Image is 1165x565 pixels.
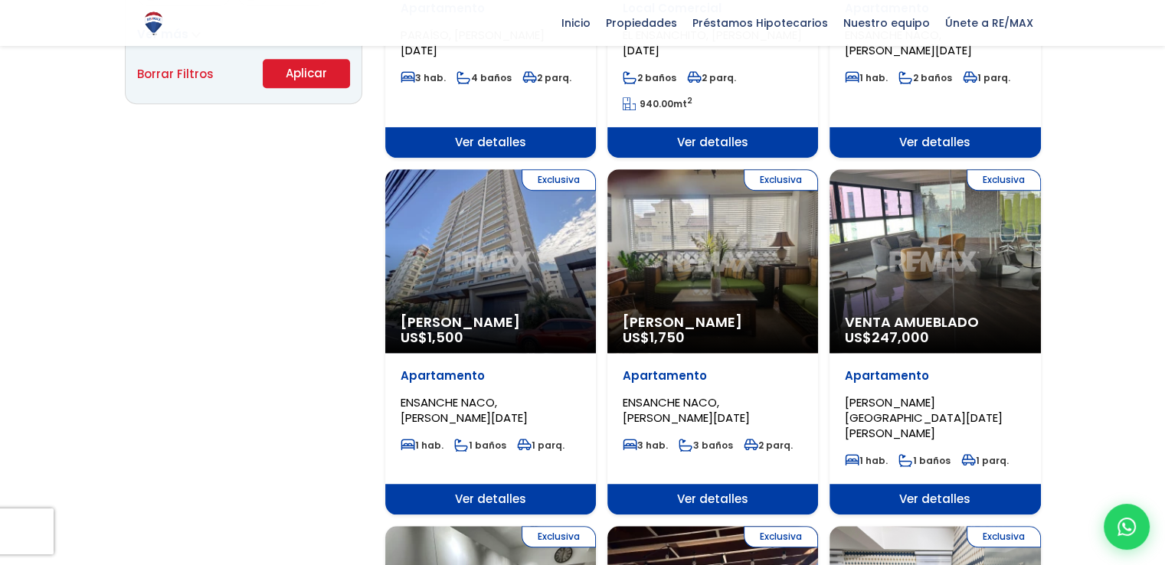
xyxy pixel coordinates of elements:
span: 3 hab. [401,71,446,84]
a: Borrar Filtros [137,64,214,83]
span: 2 parq. [687,71,736,84]
span: 1 parq. [961,454,1009,467]
span: 2 baños [898,71,952,84]
span: Inicio [554,11,598,34]
span: [PERSON_NAME] [401,315,581,330]
span: US$ [623,328,685,347]
span: Exclusiva [744,169,818,191]
span: Préstamos Hipotecarios [685,11,836,34]
span: 2 baños [623,71,676,84]
a: Exclusiva Venta Amueblado US$247,000 Apartamento [PERSON_NAME][GEOGRAPHIC_DATA][DATE][PERSON_NAME... [830,169,1040,514]
span: US$ [401,328,463,347]
span: [PERSON_NAME] [623,315,803,330]
span: 247,000 [872,328,929,347]
span: 3 baños [679,439,733,452]
span: 2 parq. [744,439,793,452]
img: Logo de REMAX [140,10,167,37]
span: Ver detalles [607,484,818,514]
span: 940.00 [640,97,673,110]
span: ENSANCHE NACO, [PERSON_NAME][DATE] [401,394,528,426]
span: 4 baños [457,71,512,84]
span: Propiedades [598,11,685,34]
span: 1 hab. [845,454,888,467]
button: Aplicar [263,59,350,88]
span: Nuestro equipo [836,11,938,34]
span: Ver detalles [830,127,1040,158]
span: 1,750 [650,328,685,347]
span: Ver detalles [607,127,818,158]
a: Exclusiva [PERSON_NAME] US$1,750 Apartamento ENSANCHE NACO, [PERSON_NAME][DATE] 3 hab. 3 baños 2 ... [607,169,818,514]
span: ENSANCHE NACO, [PERSON_NAME][DATE] [623,394,750,426]
span: Exclusiva [522,526,596,547]
span: US$ [845,328,929,347]
span: 3 hab. [623,439,668,452]
p: Apartamento [401,368,581,384]
span: Ver detalles [385,127,596,158]
span: Venta Amueblado [845,315,1025,330]
span: Exclusiva [744,526,818,547]
p: Apartamento [623,368,803,384]
span: 1,500 [427,328,463,347]
span: Exclusiva [967,169,1041,191]
span: Exclusiva [967,526,1041,547]
span: Exclusiva [522,169,596,191]
span: 1 hab. [845,71,888,84]
span: mt [623,97,692,110]
p: Apartamento [845,368,1025,384]
span: Únete a RE/MAX [938,11,1041,34]
span: 1 parq. [517,439,565,452]
a: Exclusiva [PERSON_NAME] US$1,500 Apartamento ENSANCHE NACO, [PERSON_NAME][DATE] 1 hab. 1 baños 1 ... [385,169,596,514]
span: 1 baños [898,454,951,467]
span: Ver detalles [830,484,1040,514]
span: 1 parq. [963,71,1010,84]
span: Ver detalles [385,484,596,514]
span: 1 baños [454,439,506,452]
span: 2 parq. [522,71,571,84]
span: 1 hab. [401,439,443,452]
span: [PERSON_NAME][GEOGRAPHIC_DATA][DATE][PERSON_NAME] [845,394,1003,441]
sup: 2 [687,95,692,106]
